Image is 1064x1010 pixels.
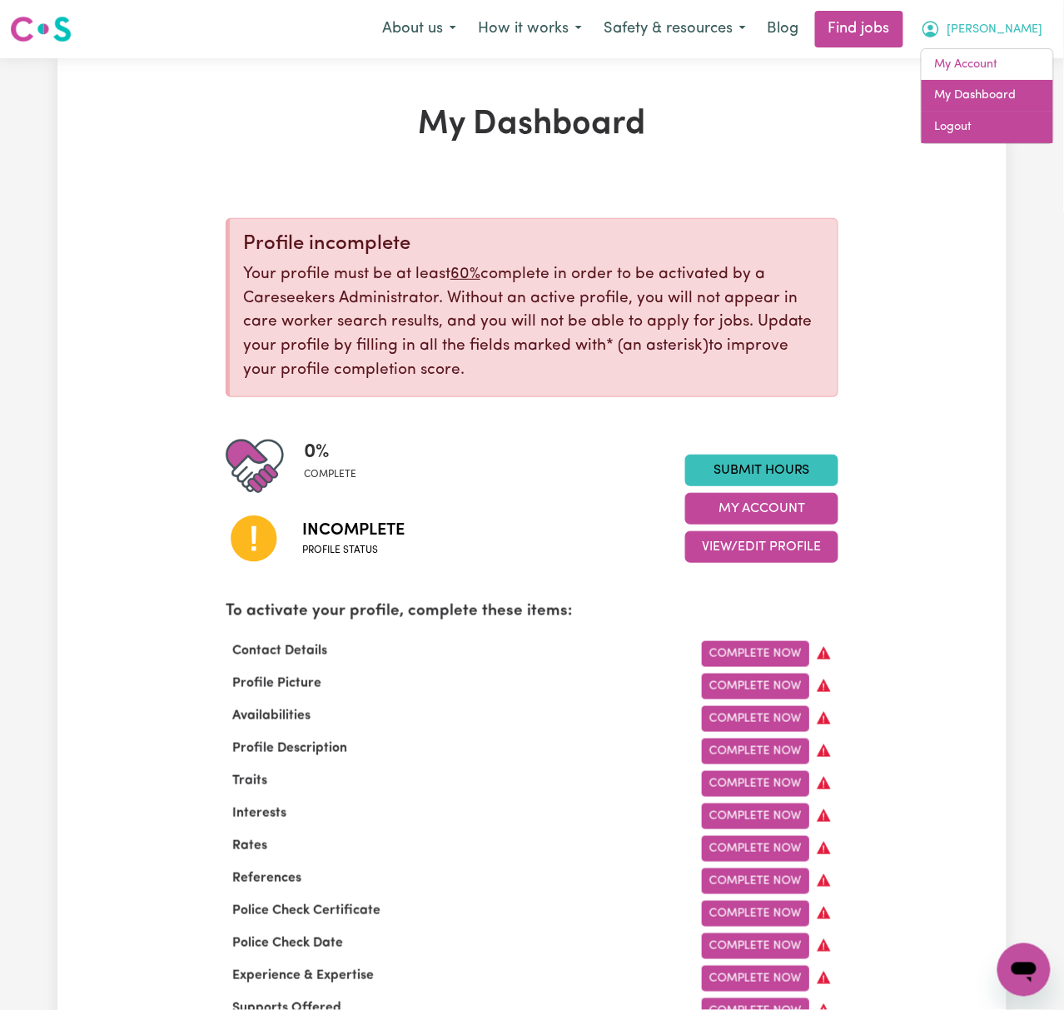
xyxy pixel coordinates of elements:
[910,12,1054,47] button: My Account
[226,839,274,853] span: Rates
[304,437,370,495] div: Profile completeness: 0%
[921,48,1054,144] div: My Account
[922,49,1053,81] a: My Account
[302,543,405,558] span: Profile status
[702,836,809,862] a: Complete Now
[226,872,308,885] span: References
[226,709,317,723] span: Availabilities
[702,706,809,732] a: Complete Now
[226,105,838,145] h1: My Dashboard
[685,455,838,486] a: Submit Hours
[226,644,334,658] span: Contact Details
[226,742,354,755] span: Profile Description
[922,80,1053,112] a: My Dashboard
[947,21,1043,39] span: [PERSON_NAME]
[702,901,809,927] a: Complete Now
[702,933,809,959] a: Complete Now
[593,12,757,47] button: Safety & resources
[226,677,328,690] span: Profile Picture
[702,739,809,764] a: Complete Now
[606,338,709,354] span: an asterisk
[702,641,809,667] a: Complete Now
[371,12,467,47] button: About us
[815,11,903,47] a: Find jobs
[226,937,350,950] span: Police Check Date
[757,11,808,47] a: Blog
[226,969,380,983] span: Experience & Expertise
[922,112,1053,143] a: Logout
[702,771,809,797] a: Complete Now
[226,774,274,788] span: Traits
[685,531,838,563] button: View/Edit Profile
[226,807,293,820] span: Interests
[467,12,593,47] button: How it works
[304,437,356,467] span: 0 %
[702,966,809,992] a: Complete Now
[450,266,480,282] u: 60%
[685,493,838,525] button: My Account
[702,868,809,894] a: Complete Now
[10,10,72,48] a: Careseekers logo
[302,518,405,543] span: Incomplete
[243,232,824,256] div: Profile incomplete
[226,600,838,624] p: To activate your profile, complete these items:
[10,14,72,44] img: Careseekers logo
[243,263,824,383] p: Your profile must be at least complete in order to be activated by a Careseekers Administrator. W...
[226,904,387,918] span: Police Check Certificate
[304,467,356,482] span: complete
[702,674,809,699] a: Complete Now
[997,943,1051,997] iframe: Button to launch messaging window
[702,804,809,829] a: Complete Now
